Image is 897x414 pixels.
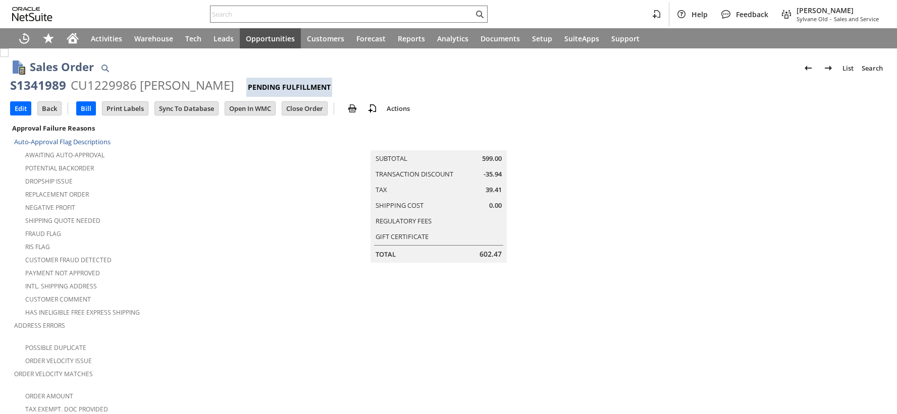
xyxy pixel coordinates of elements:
span: Setup [532,34,552,43]
a: Analytics [431,28,474,48]
a: Replacement Order [25,190,89,199]
span: 39.41 [486,185,502,195]
a: Tax Exempt. Doc Provided [25,405,108,413]
a: Intl. Shipping Address [25,282,97,290]
img: Next [822,62,834,74]
a: Customer Fraud Detected [25,256,112,264]
a: Tech [179,28,207,48]
span: Warehouse [134,34,173,43]
span: Opportunities [246,34,295,43]
input: Bill [77,102,95,115]
span: 602.47 [480,249,502,259]
a: Order Velocity Issue [25,357,92,365]
span: Customers [307,34,344,43]
img: print.svg [346,102,358,114]
a: Gift Certificate [376,232,429,241]
svg: Search [473,8,486,20]
a: Fraud Flag [25,229,61,238]
span: SuiteApps [564,34,599,43]
a: Negative Profit [25,203,75,212]
a: Setup [526,28,558,48]
input: Search [210,8,473,20]
span: 599.00 [482,154,502,163]
div: S1341989 [10,77,66,93]
a: Customer Comment [25,295,91,304]
a: RIS flag [25,243,50,251]
span: Reports [398,34,425,43]
a: Regulatory Fees [376,216,432,225]
a: Has Ineligible Free Express Shipping [25,308,140,317]
a: List [838,60,858,76]
input: Close Order [282,102,327,115]
a: Opportunities [240,28,301,48]
a: Home [61,28,85,48]
span: [PERSON_NAME] [797,6,879,15]
input: Edit [11,102,31,115]
a: Awaiting Auto-Approval [25,151,104,159]
svg: Home [67,32,79,44]
span: Help [692,10,708,19]
span: 0.00 [489,201,502,210]
a: Dropship Issue [25,177,73,186]
div: CU1229986 [PERSON_NAME] [71,77,234,93]
svg: Shortcuts [42,32,55,44]
span: Activities [91,34,122,43]
input: Back [38,102,61,115]
span: Analytics [437,34,468,43]
a: Address Errors [14,321,65,330]
div: Approval Failure Reasons [10,122,298,135]
a: Tax [376,185,387,194]
span: Forecast [356,34,386,43]
a: Warehouse [128,28,179,48]
a: Transaction Discount [376,169,453,179]
a: Payment not approved [25,269,100,277]
div: Shortcuts [36,28,61,48]
a: Customers [301,28,350,48]
caption: Summary [371,134,507,150]
span: Documents [481,34,520,43]
img: add-record.svg [366,102,379,114]
span: Tech [185,34,201,43]
span: Sales and Service [834,15,879,23]
span: - [830,15,832,23]
span: Support [611,34,640,43]
h1: Sales Order [30,58,94,75]
input: Print Labels [102,102,148,115]
a: Documents [474,28,526,48]
svg: logo [12,7,52,21]
img: Quick Find [99,62,111,74]
a: Order Velocity Matches [14,370,93,378]
a: Search [858,60,887,76]
span: Leads [214,34,234,43]
a: Subtotal [376,154,407,163]
span: Sylvane Old [797,15,828,23]
input: Open In WMC [225,102,275,115]
div: Pending Fulfillment [246,78,332,97]
a: Leads [207,28,240,48]
a: Potential Backorder [25,164,94,172]
img: Previous [802,62,814,74]
svg: Recent Records [18,32,30,44]
a: Total [376,250,396,259]
a: Possible Duplicate [25,343,86,352]
a: Activities [85,28,128,48]
a: Shipping Cost [376,201,424,210]
input: Sync To Database [155,102,218,115]
a: Recent Records [12,28,36,48]
span: -35.94 [484,169,502,179]
a: SuiteApps [558,28,605,48]
a: Actions [383,104,414,113]
a: Shipping Quote Needed [25,216,100,225]
span: Feedback [736,10,768,19]
a: Support [605,28,646,48]
a: Auto-Approval Flag Descriptions [14,137,111,146]
a: Reports [392,28,431,48]
a: Forecast [350,28,392,48]
a: Order Amount [25,392,73,400]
